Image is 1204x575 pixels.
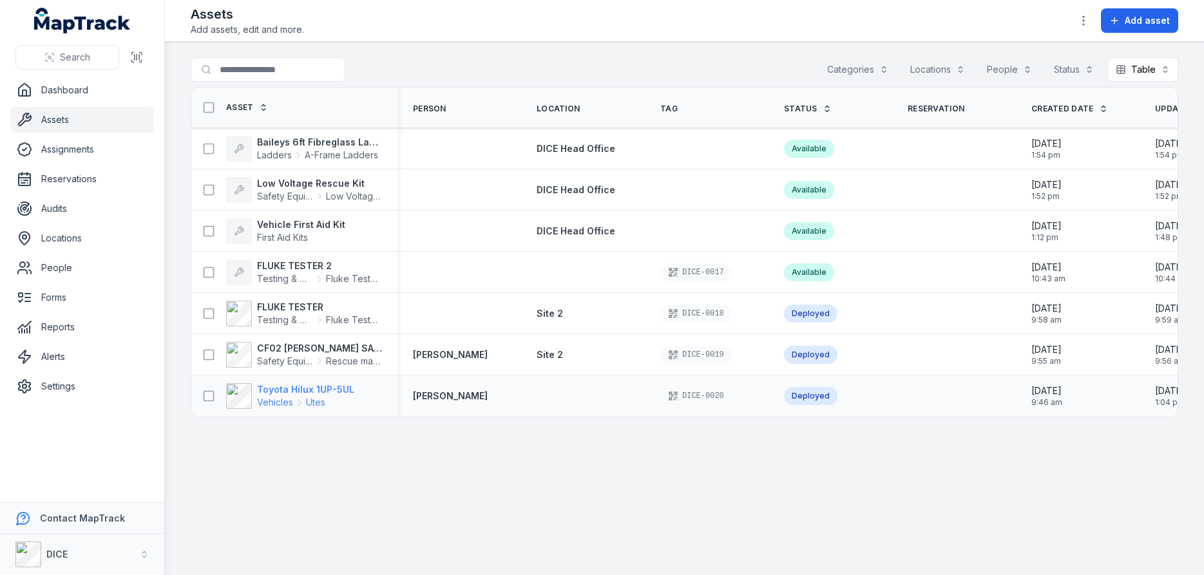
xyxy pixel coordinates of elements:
span: 1:12 pm [1031,232,1062,243]
time: 09/09/2025, 9:55:10 am [1031,343,1062,366]
a: DICE Head Office [537,184,615,196]
button: Add asset [1101,8,1178,33]
span: 9:56 am [1155,356,1185,366]
span: Testing & Measuring Equipment [257,314,313,326]
time: 09/09/2025, 9:58:36 am [1031,302,1062,325]
a: FLUKE TESTER 2Testing & Measuring EquipmentFluke Testers [226,259,382,285]
span: 1:48 pm [1155,232,1185,243]
a: Settings [10,373,154,399]
div: Deployed [784,346,837,364]
span: Person [413,104,446,114]
time: 09/09/2025, 10:43:47 am [1031,261,1065,284]
a: [PERSON_NAME] [413,348,488,361]
span: 9:55 am [1031,356,1062,366]
button: Categories [819,57,897,82]
div: DICE-0017 [660,263,732,281]
strong: Toyota Hilux 1UP-5UL [257,383,354,396]
span: Reservation [908,104,964,114]
a: [PERSON_NAME] [413,390,488,402]
strong: FLUKE TESTER 2 [257,259,382,272]
span: 1:54 pm [1155,150,1185,160]
span: Location [537,104,580,114]
span: [DATE] [1155,137,1185,150]
span: [DATE] [1031,220,1062,232]
span: [DATE] [1031,343,1062,356]
strong: CF02 [PERSON_NAME] SAVER RESCUE [PERSON_NAME] [257,342,382,355]
span: Tag [660,104,678,114]
a: Toyota Hilux 1UP-5ULVehiclesUtes [226,383,354,409]
strong: Vehicle First Aid Kit [257,218,345,231]
time: 09/09/2025, 9:59:41 am [1155,302,1185,325]
span: 1:54 pm [1031,150,1062,160]
a: Site 2 [537,307,563,320]
strong: Low Voltage Rescue Kit [257,177,382,190]
span: [DATE] [1031,302,1062,315]
time: 09/09/2025, 9:56:09 am [1155,343,1185,366]
span: [DATE] [1031,178,1062,191]
span: Fluke Testers [326,314,382,326]
time: 09/09/2025, 1:52:41 pm [1031,178,1062,202]
a: People [10,255,154,281]
a: DICE Head Office [537,225,615,238]
a: Baileys 6ft Fibreglass LadderLaddersA-Frame Ladders [226,136,382,162]
span: Low Voltage Rescue Kit [326,190,382,203]
div: Available [784,181,834,199]
a: CF02 [PERSON_NAME] SAVER RESCUE [PERSON_NAME]Safety EquipmentRescue masks [226,342,382,368]
strong: FLUKE TESTER [257,301,382,314]
span: [DATE] [1031,261,1065,274]
span: Asset [226,102,254,113]
span: [DATE] [1031,384,1062,397]
a: Asset [226,102,268,113]
span: Site 2 [537,349,563,360]
a: FLUKE TESTERTesting & Measuring EquipmentFluke Testers [226,301,382,326]
a: Site 2 [537,348,563,361]
span: Utes [306,396,325,409]
a: Status [784,104,832,114]
div: Deployed [784,387,837,405]
span: Created Date [1031,104,1094,114]
time: 09/09/2025, 9:46:36 am [1031,384,1062,408]
div: DICE-0018 [660,305,732,323]
div: Deployed [784,305,837,323]
span: Search [60,51,90,64]
span: [DATE] [1155,261,1189,274]
div: Available [784,222,834,240]
span: Fluke Testers [326,272,382,285]
span: Add assets, edit and more. [191,23,304,36]
span: [DATE] [1155,302,1185,315]
span: Status [784,104,817,114]
span: Site 2 [537,308,563,319]
span: Vehicles [257,396,293,409]
a: Forms [10,285,154,310]
h2: Assets [191,5,304,23]
time: 09/09/2025, 1:04:17 pm [1155,384,1185,408]
div: Available [784,140,834,158]
span: 9:58 am [1031,315,1062,325]
a: Vehicle First Aid KitFirst Aid Kits [226,218,345,244]
span: Add asset [1125,14,1170,27]
a: DICE Head Office [537,142,615,155]
span: 1:04 pm [1155,397,1185,408]
span: [DATE] [1155,384,1185,397]
button: Status [1046,57,1102,82]
span: Safety Equipment [257,355,313,368]
span: A-Frame Ladders [305,149,378,162]
time: 09/09/2025, 1:54:58 pm [1031,137,1062,160]
time: 09/09/2025, 1:12:23 pm [1031,220,1062,243]
span: Ladders [257,149,292,162]
div: DICE-0019 [660,346,732,364]
span: 9:59 am [1155,315,1185,325]
a: Audits [10,196,154,222]
a: Assets [10,107,154,133]
a: Reservations [10,166,154,192]
strong: Contact MapTrack [40,513,125,523]
span: 10:44 am [1155,274,1189,284]
span: 9:46 am [1031,397,1062,408]
button: People [979,57,1040,82]
span: [DATE] [1031,137,1062,150]
span: DICE Head Office [537,225,615,236]
a: MapTrack [34,8,131,33]
span: Rescue masks [326,355,382,368]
